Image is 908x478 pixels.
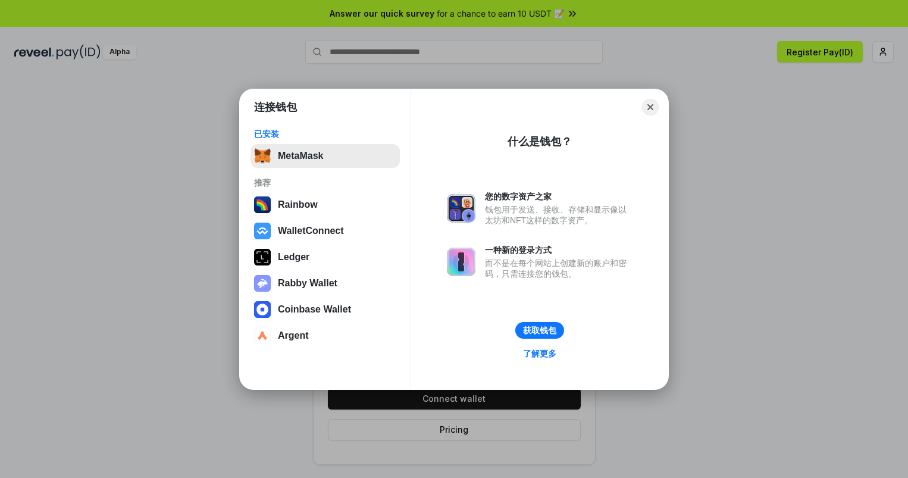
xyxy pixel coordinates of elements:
div: Ledger [278,252,309,263]
button: Argent [251,324,400,348]
img: svg+xml,%3Csvg%20xmlns%3D%22http%3A%2F%2Fwww.w3.org%2F2000%2Fsvg%22%20fill%3D%22none%22%20viewBox... [254,275,271,292]
button: Rainbow [251,193,400,217]
div: Rainbow [278,199,318,210]
button: Coinbase Wallet [251,298,400,321]
img: svg+xml,%3Csvg%20xmlns%3D%22http%3A%2F%2Fwww.w3.org%2F2000%2Fsvg%22%20fill%3D%22none%22%20viewBox... [447,248,475,276]
div: 一种新的登录方式 [485,245,633,255]
div: MetaMask [278,151,323,161]
button: Ledger [251,245,400,269]
img: svg+xml,%3Csvg%20width%3D%2228%22%20height%3D%2228%22%20viewBox%3D%220%200%2028%2028%22%20fill%3D... [254,223,271,239]
button: WalletConnect [251,219,400,243]
button: 获取钱包 [515,322,564,339]
div: 什么是钱包？ [508,135,572,149]
div: WalletConnect [278,226,344,236]
div: 了解更多 [523,348,556,359]
div: 推荐 [254,177,396,188]
div: 已安装 [254,129,396,139]
img: svg+xml,%3Csvg%20fill%3D%22none%22%20height%3D%2233%22%20viewBox%3D%220%200%2035%2033%22%20width%... [254,148,271,164]
button: MetaMask [251,144,400,168]
div: Argent [278,330,309,341]
div: 您的数字资产之家 [485,191,633,202]
div: Rabby Wallet [278,278,337,289]
button: Close [642,99,659,115]
div: 钱包用于发送、接收、存储和显示像以太坊和NFT这样的数字资产。 [485,204,633,226]
img: svg+xml,%3Csvg%20width%3D%2228%22%20height%3D%2228%22%20viewBox%3D%220%200%2028%2028%22%20fill%3D... [254,301,271,318]
div: Coinbase Wallet [278,304,351,315]
h1: 连接钱包 [254,100,297,114]
a: 了解更多 [516,346,563,361]
div: 而不是在每个网站上创建新的账户和密码，只需连接您的钱包。 [485,258,633,279]
img: svg+xml,%3Csvg%20xmlns%3D%22http%3A%2F%2Fwww.w3.org%2F2000%2Fsvg%22%20fill%3D%22none%22%20viewBox... [447,194,475,223]
img: svg+xml,%3Csvg%20xmlns%3D%22http%3A%2F%2Fwww.w3.org%2F2000%2Fsvg%22%20width%3D%2228%22%20height%3... [254,249,271,265]
img: svg+xml,%3Csvg%20width%3D%2228%22%20height%3D%2228%22%20viewBox%3D%220%200%2028%2028%22%20fill%3D... [254,327,271,344]
div: 获取钱包 [523,325,556,336]
img: svg+xml,%3Csvg%20width%3D%22120%22%20height%3D%22120%22%20viewBox%3D%220%200%20120%20120%22%20fil... [254,196,271,213]
button: Rabby Wallet [251,271,400,295]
